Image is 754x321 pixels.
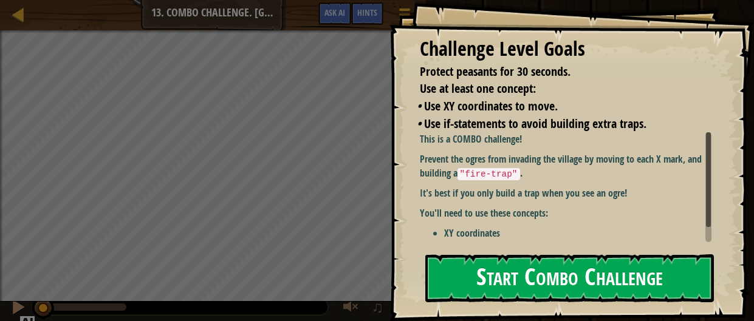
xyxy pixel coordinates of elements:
[405,63,709,81] li: Protect peasants for 30 seconds.
[417,98,421,114] i: •
[420,206,712,220] p: You'll need to use these concepts:
[420,80,536,96] span: Use at least one concept:
[405,80,709,98] li: Use at least one concept:
[372,298,384,316] span: ♫
[420,132,712,146] p: This is a COMBO challenge!
[417,115,709,133] li: Use if-statements to avoid building extra traps.
[420,35,712,63] div: Challenge Level Goals
[444,226,712,240] li: XY coordinates
[417,98,709,115] li: Use XY coordinates to move.
[424,98,558,114] span: Use XY coordinates to move.
[357,7,377,18] span: Hints
[444,240,712,254] li: if statements
[339,296,363,321] button: Adjust volume
[424,115,646,132] span: Use if-statements to avoid building extra traps.
[369,296,390,321] button: ♫
[420,63,571,79] span: Protect peasants for 30 seconds.
[318,2,351,25] button: Ask AI
[324,7,345,18] span: Ask AI
[458,168,520,180] code: "fire-trap"
[425,254,715,302] button: Start Combo Challenge
[420,186,712,200] p: It's best if you only build a trap when you see an ogre!
[417,115,421,132] i: •
[6,296,30,321] button: Ctrl + P: Pause
[420,152,712,180] p: Prevent the ogres from invading the village by moving to each X mark, and building a .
